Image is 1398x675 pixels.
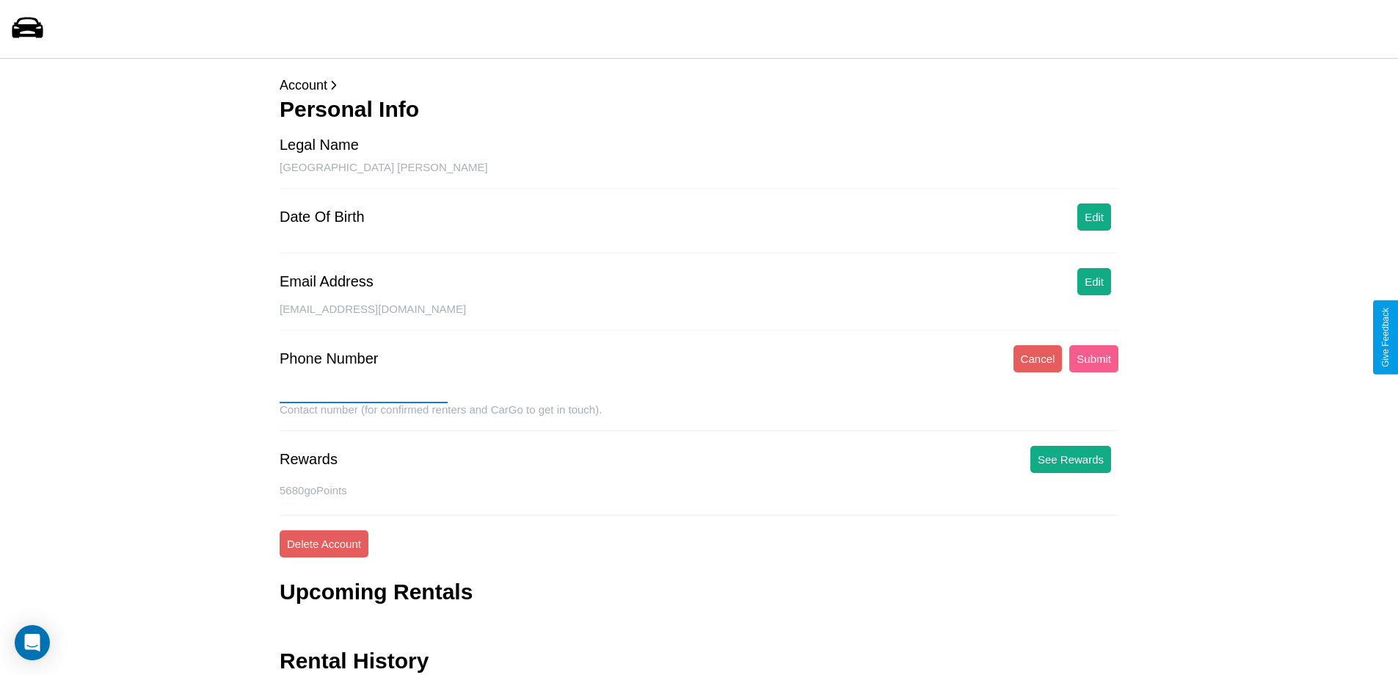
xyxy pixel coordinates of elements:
[1030,446,1111,473] button: See Rewards
[280,480,1118,500] p: 5680 goPoints
[280,161,1118,189] div: [GEOGRAPHIC_DATA] [PERSON_NAME]
[1069,345,1118,372] button: Submit
[280,209,365,225] div: Date Of Birth
[1380,308,1391,367] div: Give Feedback
[280,273,374,290] div: Email Address
[1077,203,1111,231] button: Edit
[280,303,1118,331] div: [EMAIL_ADDRESS][DOMAIN_NAME]
[280,649,429,674] h3: Rental History
[280,403,1118,431] div: Contact number (for confirmed renters and CarGo to get in touch).
[280,580,473,604] h3: Upcoming Rentals
[280,97,1118,122] h3: Personal Info
[1077,268,1111,295] button: Edit
[280,530,368,557] button: Delete Account
[280,451,338,468] div: Rewards
[1013,345,1063,372] button: Cancel
[280,73,1118,97] p: Account
[280,137,359,154] div: Legal Name
[280,350,379,367] div: Phone Number
[15,625,50,660] div: Open Intercom Messenger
